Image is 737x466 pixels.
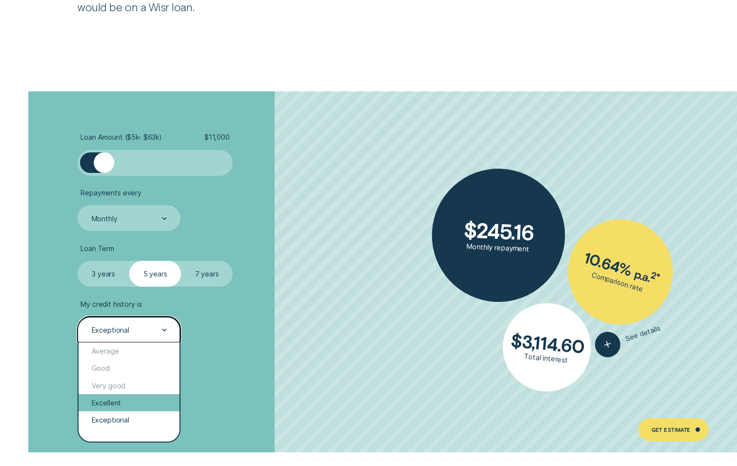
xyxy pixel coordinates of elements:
label: 3 years [78,261,129,287]
span: My credit history is [80,300,141,309]
div: Exceptional [79,411,179,428]
a: Get Estimate [638,418,709,442]
span: Loan Amount ( $5k - $63k ) [80,133,162,142]
label: 7 years [181,261,233,287]
span: $ 11,000 [204,133,230,142]
div: Good [79,360,179,377]
div: Monthly [92,214,118,223]
div: Excellent [79,394,179,411]
label: 5 years [129,261,181,287]
span: See details [624,324,660,343]
div: Average [79,342,179,360]
span: Repayments every [80,189,141,197]
button: See details [591,316,663,360]
span: Loan Term [80,244,114,253]
div: Very good [79,377,179,394]
div: Exceptional [92,326,129,335]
